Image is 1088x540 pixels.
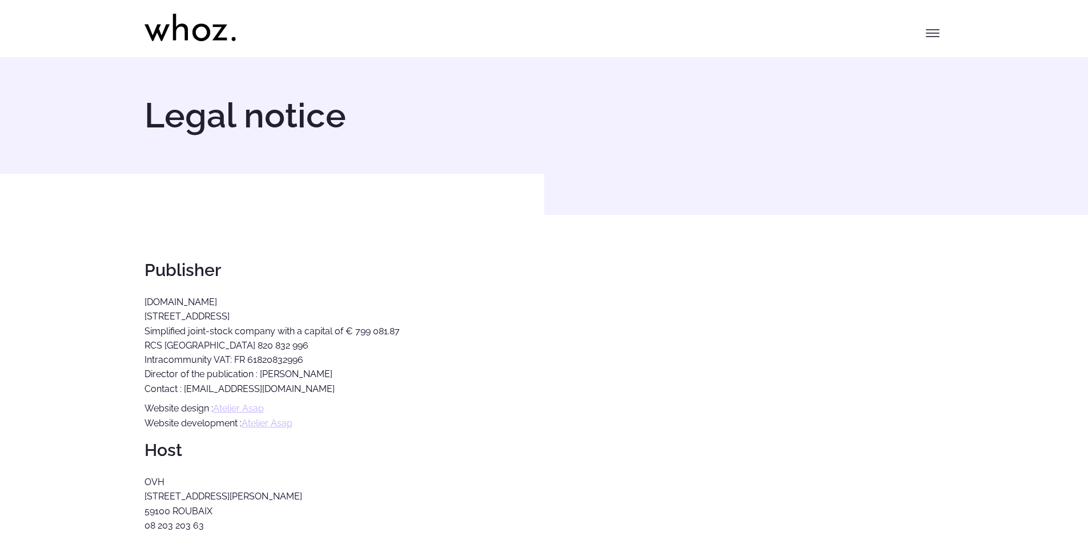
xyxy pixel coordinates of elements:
[144,401,729,430] p: Website design : Website development :
[144,295,729,396] p: [DOMAIN_NAME] [STREET_ADDRESS] Simplified joint-stock company with a capital of € 799 081.87 RCS ...
[144,260,221,280] strong: Publisher
[921,22,944,45] button: Toggle menu
[242,418,292,429] a: Atelier Asap
[213,403,264,414] a: Atelier Asap
[144,440,182,460] strong: Host
[144,475,729,533] p: OVH [STREET_ADDRESS][PERSON_NAME] 59100 ROUBAIX 08 203 203 63
[144,98,539,133] h1: Legal notice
